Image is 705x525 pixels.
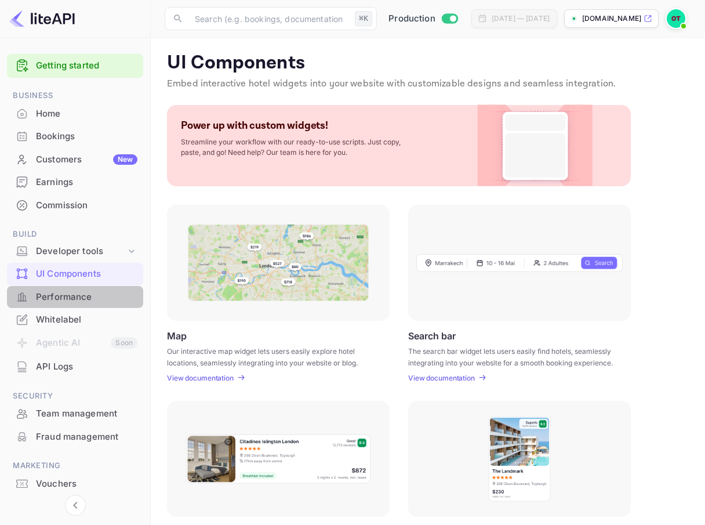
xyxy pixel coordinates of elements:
a: Whitelabel [7,309,143,330]
p: Streamline your workflow with our ready-to-use scripts. Just copy, paste, and go! Need help? Our ... [181,137,413,158]
p: The search bar widget lets users easily find hotels, seamlessly integrating into your website for... [408,346,616,367]
img: Map Frame [188,225,369,301]
div: Earnings [7,171,143,194]
a: Bookings [7,125,143,147]
p: [DOMAIN_NAME] [582,13,641,24]
div: Home [36,107,137,121]
a: Team management [7,403,143,424]
span: Security [7,390,143,403]
div: CustomersNew [7,149,143,171]
p: View documentation [167,374,234,382]
span: Business [7,89,143,102]
p: Power up with custom widgets! [181,119,328,132]
img: Search Frame [416,254,623,272]
a: UI Components [7,263,143,284]
a: API Logs [7,356,143,377]
div: Vouchers [36,477,137,491]
a: CustomersNew [7,149,143,170]
p: UI Components [167,52,689,75]
div: Whitelabel [7,309,143,331]
span: Build [7,228,143,241]
div: ⌘K [355,11,372,26]
div: Fraud management [7,426,143,448]
a: Getting started [36,59,137,73]
div: Developer tools [7,241,143,262]
a: Performance [7,286,143,307]
div: UI Components [7,263,143,285]
a: Home [7,103,143,124]
img: Vertical hotel card Frame [488,415,551,502]
p: Our interactive map widget lets users easily explore hotel locations, seamlessly integrating into... [167,346,375,367]
div: API Logs [7,356,143,378]
div: Whitelabel [36,313,137,327]
div: Home [7,103,143,125]
div: Customers [36,153,137,166]
div: Fraud management [36,430,137,444]
a: Fraud management [7,426,143,447]
div: Commission [36,199,137,212]
div: Team management [36,407,137,421]
img: Oussama Tali [667,9,685,28]
a: View documentation [167,374,237,382]
input: Search (e.g. bookings, documentation) [188,7,350,30]
a: Earnings [7,171,143,193]
div: Getting started [7,54,143,78]
div: Team management [7,403,143,425]
div: Commission [7,194,143,217]
p: Search bar [408,330,456,341]
span: Production [388,12,435,26]
button: Collapse navigation [65,495,86,516]
img: Horizontal hotel card Frame [185,433,372,484]
a: View documentation [408,374,478,382]
div: [DATE] — [DATE] [492,13,550,24]
div: Developer tools [36,245,126,258]
div: Switch to Sandbox mode [384,12,462,26]
div: UI Components [36,267,137,281]
span: Marketing [7,459,143,472]
div: API Logs [36,360,137,374]
div: Earnings [36,176,137,189]
p: Embed interactive hotel widgets into your website with customizable designs and seamless integrat... [167,77,689,91]
div: Vouchers [7,473,143,495]
p: Map [167,330,187,341]
div: Performance [7,286,143,309]
a: Vouchers [7,473,143,494]
div: Bookings [36,130,137,143]
div: Performance [36,291,137,304]
img: LiteAPI logo [9,9,75,28]
div: New [113,154,137,165]
img: Custom Widget PNG [488,105,582,186]
p: View documentation [408,374,475,382]
div: Bookings [7,125,143,148]
a: Commission [7,194,143,216]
